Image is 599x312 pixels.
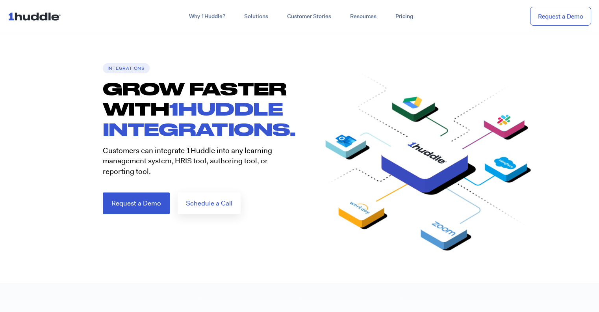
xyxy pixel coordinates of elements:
[530,7,591,26] a: Request a Demo
[103,63,150,73] h6: Integrations
[103,192,170,214] a: Request a Demo
[186,200,232,207] span: Schedule a Call
[103,98,296,139] span: 1HUDDLE INTEGRATIONS.
[386,9,423,24] a: Pricing
[178,192,241,214] a: Schedule a Call
[8,9,64,24] img: ...
[111,200,161,207] span: Request a Demo
[180,9,235,24] a: Why 1Huddle?
[103,146,292,177] p: Customers can integrate 1Huddle into any learning management system, HRIS tool, authoring tool, o...
[235,9,278,24] a: Solutions
[341,9,386,24] a: Resources
[278,9,341,24] a: Customer Stories
[103,78,300,140] h1: GROW FASTER WITH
